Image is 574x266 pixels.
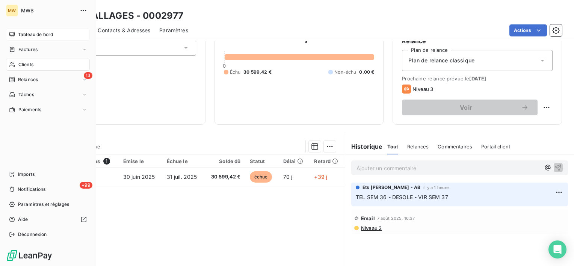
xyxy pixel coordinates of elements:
span: Paramètres [159,27,188,34]
span: Clients [18,61,33,68]
span: 13 [84,72,92,79]
span: 30 599,42 € [243,69,272,76]
span: Plan de relance classique [408,57,474,64]
span: Relances [407,144,429,150]
div: Statut [250,158,274,164]
a: Aide [6,213,90,225]
span: 7 août 2025, 16:37 [377,216,415,221]
span: Échu [230,69,241,76]
span: Portail client [481,144,510,150]
button: Actions [509,24,547,36]
span: Aide [18,216,28,223]
span: MWB [21,8,75,14]
span: échue [250,171,272,183]
span: Ets [PERSON_NAME] - AB [363,184,420,191]
span: Contacts & Adresses [98,27,150,34]
div: Retard [314,158,340,164]
span: 30 599,42 € [208,173,240,181]
span: Niveau 3 [412,86,433,92]
span: Prochaine relance prévue le [402,76,553,82]
h3: JPE DALLAGES - 0002977 [66,9,183,23]
div: Délai [283,158,305,164]
span: Tout [387,144,399,150]
span: Email [361,215,375,221]
span: +99 [80,182,92,189]
span: [DATE] [469,76,486,82]
h6: Historique [345,142,383,151]
span: Factures [18,46,38,53]
span: Voir [411,104,521,110]
span: il y a 1 heure [423,185,449,190]
div: Solde dû [208,158,240,164]
img: Logo LeanPay [6,249,53,261]
div: Émise le [123,158,158,164]
span: 1 [103,158,110,165]
span: TEL SEM 36 - DESOLE - VIR SEM 37 [356,194,448,200]
div: MW [6,5,18,17]
span: 70 j [283,174,293,180]
span: Tâches [18,91,34,98]
span: Niveau 2 [360,225,382,231]
span: 30 juin 2025 [123,174,155,180]
button: Voir [402,100,538,115]
span: 0 [223,63,226,69]
span: +39 j [314,174,327,180]
span: Non-échu [334,69,356,76]
div: Échue le [167,158,200,164]
span: Déconnexion [18,231,47,238]
span: Relances [18,76,38,83]
span: 0,00 € [359,69,374,76]
span: Imports [18,171,35,178]
span: 31 juil. 2025 [167,174,197,180]
span: Tableau de bord [18,31,53,38]
span: Paramètres et réglages [18,201,69,208]
span: Commentaires [438,144,472,150]
div: Open Intercom Messenger [548,240,566,258]
span: Paiements [18,106,41,113]
span: Notifications [18,186,45,193]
